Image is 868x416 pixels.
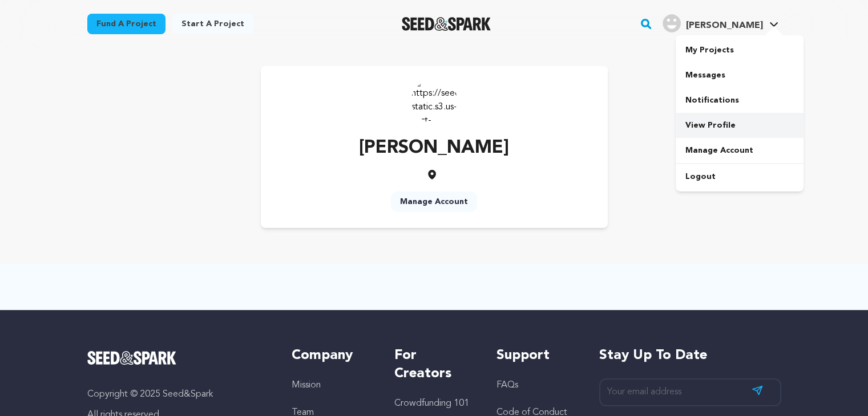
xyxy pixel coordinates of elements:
[292,346,371,365] h5: Company
[394,399,469,408] a: Crowdfunding 101
[660,12,781,36] span: Deepu s.'s Profile
[402,17,491,31] a: Seed&Spark Homepage
[87,351,177,365] img: Seed&Spark Logo
[411,78,457,123] img: https://seedandspark-static.s3.us-east-2.amazonaws.com/images/User/002/321/860/medium/ACg8ocLPro7...
[663,14,762,32] div: Deepu s.'s Profile
[676,164,804,189] a: Logout
[676,88,804,113] a: Notifications
[394,346,474,383] h5: For Creators
[359,134,509,162] p: [PERSON_NAME]
[676,138,804,163] a: Manage Account
[172,14,253,34] a: Start a project
[660,12,781,32] a: Deepu s.'s Profile
[496,381,518,390] a: FAQs
[402,17,491,31] img: Seed&Spark Logo Dark Mode
[676,38,804,63] a: My Projects
[87,388,269,401] p: Copyright © 2025 Seed&Spark
[87,14,165,34] a: Fund a project
[391,191,477,212] a: Manage Account
[292,381,321,390] a: Mission
[599,346,781,365] h5: Stay up to date
[676,63,804,88] a: Messages
[87,351,269,365] a: Seed&Spark Homepage
[496,346,576,365] h5: Support
[685,21,762,30] span: [PERSON_NAME]
[663,14,681,32] img: user.png
[599,378,781,406] input: Your email address
[676,113,804,138] a: View Profile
